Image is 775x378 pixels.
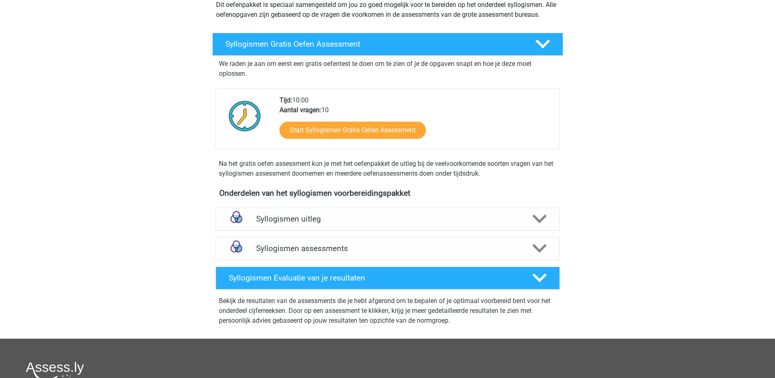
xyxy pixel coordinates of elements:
h4: Syllogismen Gratis Oefen Assessment [225,39,522,49]
img: syllogismen assessments [226,238,247,259]
h4: Syllogismen uitleg [256,214,519,224]
b: Aantal vragen: [280,106,321,114]
b: Tijd: [280,96,292,104]
img: syllogismen uitleg [226,208,247,229]
h4: Syllogismen assessments [256,244,519,253]
h4: Onderdelen van het syllogismen voorbereidingspakket [219,188,556,198]
h4: Syllogismen Evaluatie van je resultaten [229,273,519,283]
a: Start Syllogismen Gratis Oefen Assessment [280,122,426,139]
img: Klok [224,95,266,136]
a: assessments Syllogismen assessments [212,237,563,260]
a: uitleg Syllogismen uitleg [212,208,563,231]
div: 10:00 10 [273,95,559,149]
div: Na het gratis oefen assessment kun je met het oefenpakket de uitleg bij de veelvoorkomende soorte... [216,159,560,179]
p: We raden je aan om eerst een gratis oefentest te doen om te zien of je de opgaven snapt en hoe je... [219,59,557,79]
a: Syllogismen Gratis Oefen Assessment [209,33,566,56]
a: Syllogismen Evaluatie van je resultaten [212,267,563,290]
p: Bekijk de resultaten van de assessments die je hebt afgerond om te bepalen of je optimaal voorber... [219,296,557,326]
